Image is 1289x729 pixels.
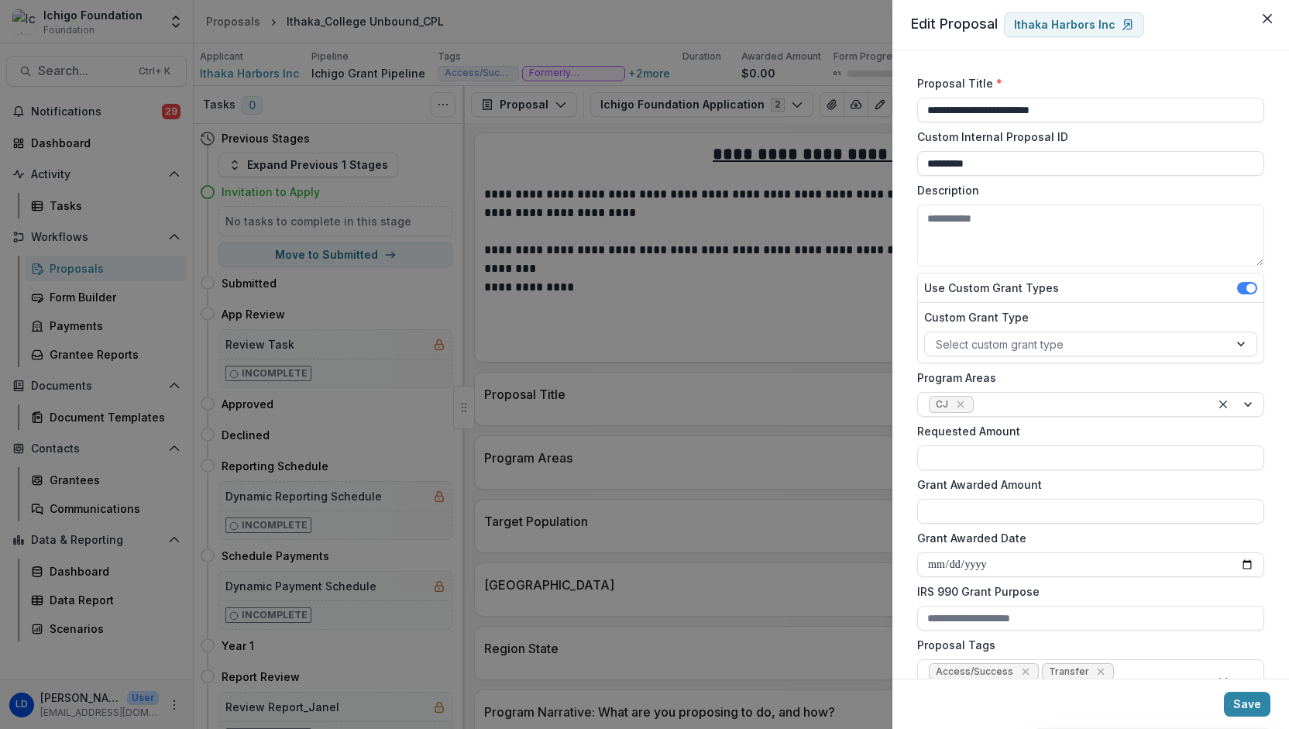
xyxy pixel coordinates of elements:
label: Grant Awarded Amount [917,476,1255,493]
label: Description [917,182,1255,198]
a: Ithaka Harbors Inc [1004,12,1144,37]
label: Use Custom Grant Types [924,280,1059,296]
div: Remove Transfer [1093,664,1109,679]
label: Grant Awarded Date [917,530,1255,546]
button: Close [1255,6,1280,31]
span: Access/Success [936,666,1013,677]
label: Requested Amount [917,423,1255,439]
label: Proposal Title [917,75,1255,91]
div: Remove Access/Success [1018,664,1033,679]
span: CJ [936,399,948,410]
label: IRS 990 Grant Purpose [917,583,1255,600]
div: Clear selected options [1214,395,1232,414]
button: Save [1224,692,1270,717]
label: Program Areas [917,370,1255,386]
span: Edit Proposal [911,15,998,32]
label: Custom Internal Proposal ID [917,129,1255,145]
span: Transfer [1049,666,1089,677]
div: Remove CJ [953,397,968,412]
label: Proposal Tags [917,637,1255,653]
label: Custom Grant Type [924,309,1248,325]
p: Ithaka Harbors Inc [1014,19,1115,32]
div: Clear selected options [1214,672,1232,691]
